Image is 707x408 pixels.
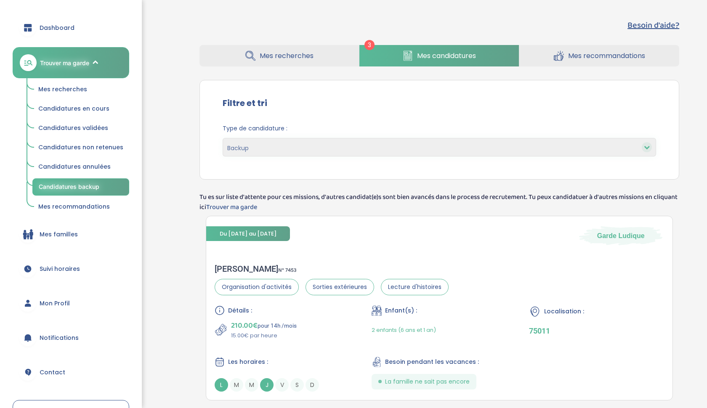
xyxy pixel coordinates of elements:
[32,140,129,156] a: Candidatures non retenues
[13,254,129,284] a: Suivi horaires
[260,50,314,61] span: Mes recherches
[206,226,290,241] span: Du [DATE] au [DATE]
[13,323,129,353] a: Notifications
[306,378,319,392] span: D
[40,368,65,377] span: Contact
[32,101,129,117] a: Candidatures en cours
[223,124,656,133] span: Type de candidature :
[231,320,258,331] span: 210.00€
[13,219,129,249] a: Mes familles
[40,299,70,308] span: Mon Profil
[627,19,679,32] button: Besoin d'aide?
[40,58,89,67] span: Trouver ma garde
[417,50,476,61] span: Mes candidatures
[40,24,74,32] span: Dashboard
[597,231,645,240] span: Garde Ludique
[38,124,108,132] span: Candidatures validées
[40,265,80,273] span: Suivi horaires
[32,120,129,136] a: Candidatures validées
[529,326,664,335] p: 75011
[38,162,111,171] span: Candidatures annulées
[32,159,129,175] a: Candidatures annulées
[544,307,584,316] span: Localisation :
[381,279,449,295] span: Lecture d'histoires
[13,357,129,387] a: Contact
[245,378,258,392] span: M
[215,264,449,274] div: [PERSON_NAME]
[199,192,679,212] p: Tu es sur liste d'attente pour ces missions, d'autres candidat(e)s sont bien avancés dans le proc...
[38,104,109,113] span: Candidatures en cours
[228,306,252,315] span: Détails :
[275,378,289,392] span: V
[13,47,129,78] a: Trouver ma garde
[32,199,129,215] a: Mes recommandations
[215,378,228,392] span: L
[260,378,274,392] span: J
[278,266,297,275] span: N° 7453
[32,178,129,196] a: Candidatures backup
[38,85,87,93] span: Mes recherches
[359,45,519,66] a: Mes candidatures
[223,97,267,109] label: Filtre et tri
[290,378,304,392] span: S
[519,45,679,66] a: Mes recommandations
[568,50,645,61] span: Mes recommandations
[13,288,129,318] a: Mon Profil
[32,82,129,98] a: Mes recherches
[13,13,129,43] a: Dashboard
[385,377,470,386] span: La famille ne sait pas encore
[38,143,123,151] span: Candidatures non retenues
[385,358,479,366] span: Besoin pendant les vacances :
[230,378,243,392] span: M
[215,279,299,295] span: Organisation d'activités
[38,202,110,211] span: Mes recommandations
[228,358,268,366] span: Les horaires :
[231,320,297,331] p: pour 14h /mois
[40,230,78,239] span: Mes familles
[364,40,375,50] span: 3
[206,202,257,212] a: Trouver ma garde
[199,45,359,66] a: Mes recherches
[231,331,297,340] p: 15.00€ par heure
[40,334,79,342] span: Notifications
[385,306,417,315] span: Enfant(s) :
[372,326,436,334] span: 2 enfants (6 ans et 1 an)
[39,183,99,190] span: Candidatures backup
[306,279,374,295] span: Sorties extérieures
